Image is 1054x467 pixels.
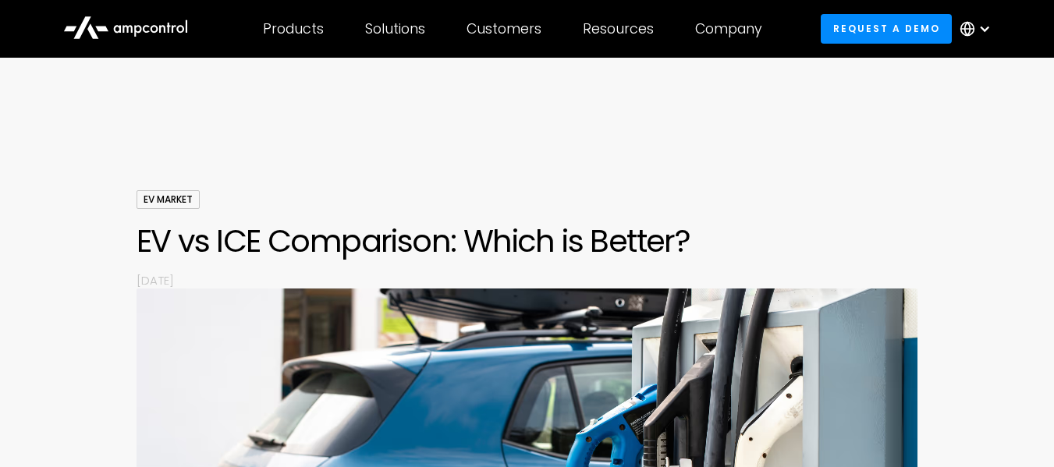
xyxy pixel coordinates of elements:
[137,272,917,288] p: [DATE]
[583,20,654,37] div: Resources
[137,222,917,260] h1: EV vs ICE Comparison: Which is Better?
[365,20,425,37] div: Solutions
[821,14,952,43] a: Request a demo
[695,20,762,37] div: Company
[467,20,541,37] div: Customers
[263,20,324,37] div: Products
[137,190,200,209] div: EV Market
